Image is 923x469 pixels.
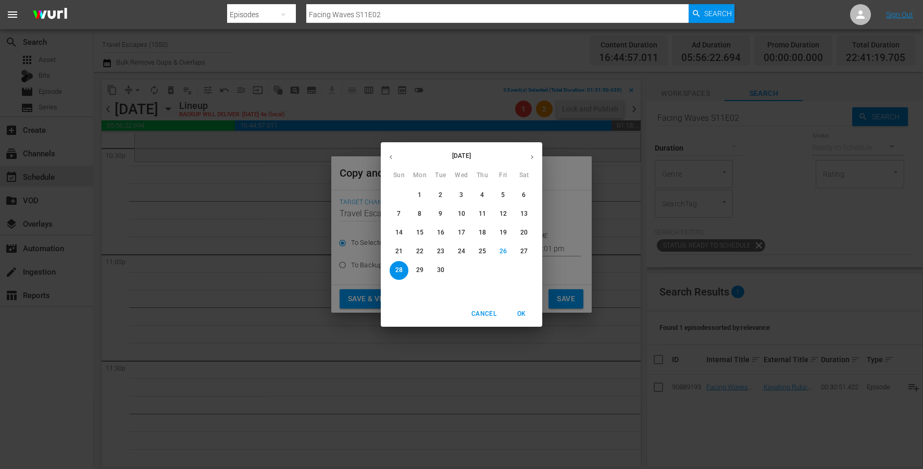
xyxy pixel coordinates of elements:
[439,209,442,218] p: 9
[501,191,505,200] p: 5
[480,191,484,200] p: 4
[458,209,465,218] p: 10
[452,242,471,261] button: 24
[505,305,538,323] button: OK
[704,4,732,23] span: Search
[437,266,444,275] p: 30
[416,228,423,237] p: 15
[437,228,444,237] p: 16
[515,224,533,242] button: 20
[416,247,423,256] p: 22
[390,205,408,224] button: 7
[418,191,421,200] p: 1
[479,247,486,256] p: 25
[520,228,528,237] p: 20
[410,242,429,261] button: 22
[471,308,496,319] span: Cancel
[494,242,513,261] button: 26
[6,8,19,21] span: menu
[395,228,403,237] p: 14
[458,247,465,256] p: 24
[395,266,403,275] p: 28
[431,242,450,261] button: 23
[410,186,429,205] button: 1
[439,191,442,200] p: 2
[390,170,408,181] span: Sun
[500,228,507,237] p: 19
[473,224,492,242] button: 18
[397,209,401,218] p: 7
[520,247,528,256] p: 27
[479,209,486,218] p: 11
[431,261,450,280] button: 30
[452,170,471,181] span: Wed
[515,205,533,224] button: 13
[431,224,450,242] button: 16
[452,205,471,224] button: 10
[479,228,486,237] p: 18
[473,170,492,181] span: Thu
[509,308,534,319] span: OK
[522,191,526,200] p: 6
[515,170,533,181] span: Sat
[494,186,513,205] button: 5
[520,209,528,218] p: 13
[467,305,501,323] button: Cancel
[473,186,492,205] button: 4
[390,242,408,261] button: 21
[410,224,429,242] button: 15
[494,170,513,181] span: Fri
[886,10,913,19] a: Sign Out
[458,228,465,237] p: 17
[473,205,492,224] button: 11
[494,205,513,224] button: 12
[452,186,471,205] button: 3
[410,261,429,280] button: 29
[390,261,408,280] button: 28
[431,186,450,205] button: 2
[431,170,450,181] span: Tue
[390,224,408,242] button: 14
[452,224,471,242] button: 17
[515,242,533,261] button: 27
[410,205,429,224] button: 8
[25,3,75,27] img: ans4CAIJ8jUAAAAAAAAAAAAAAAAAAAAAAAAgQb4GAAAAAAAAAAAAAAAAAAAAAAAAJMjXAAAAAAAAAAAAAAAAAAAAAAAAgAT5G...
[515,186,533,205] button: 6
[416,266,423,275] p: 29
[431,205,450,224] button: 9
[500,209,507,218] p: 12
[395,247,403,256] p: 21
[410,170,429,181] span: Mon
[500,247,507,256] p: 26
[401,151,522,161] p: [DATE]
[437,247,444,256] p: 23
[418,209,421,218] p: 8
[473,242,492,261] button: 25
[459,191,463,200] p: 3
[494,224,513,242] button: 19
